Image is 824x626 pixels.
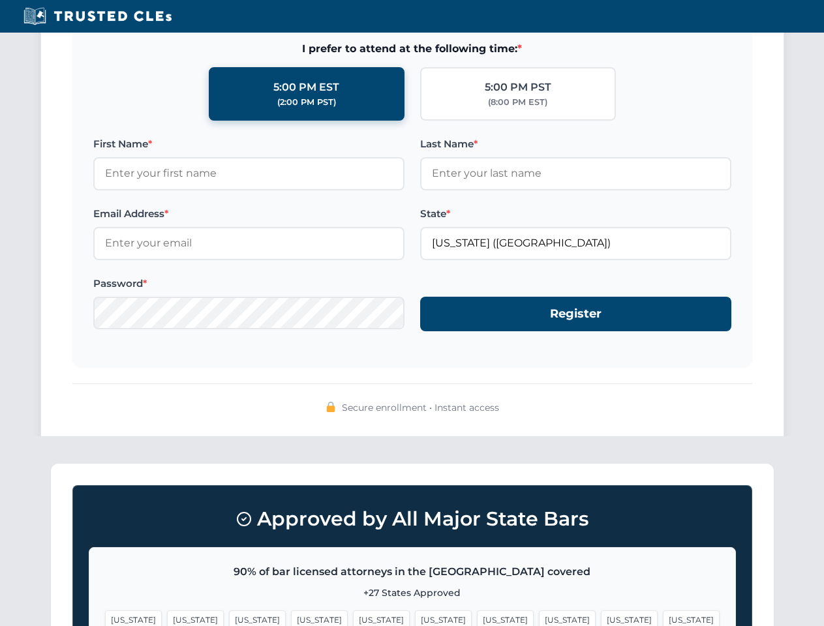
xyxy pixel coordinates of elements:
[420,157,731,190] input: Enter your last name
[105,563,720,580] p: 90% of bar licensed attorneys in the [GEOGRAPHIC_DATA] covered
[420,206,731,222] label: State
[93,227,404,260] input: Enter your email
[420,227,731,260] input: Florida (FL)
[326,402,336,412] img: 🔒
[89,501,736,537] h3: Approved by All Major State Bars
[93,276,404,291] label: Password
[420,297,731,331] button: Register
[93,206,404,222] label: Email Address
[342,400,499,415] span: Secure enrollment • Instant access
[488,96,547,109] div: (8:00 PM EST)
[420,136,731,152] label: Last Name
[93,40,731,57] span: I prefer to attend at the following time:
[277,96,336,109] div: (2:00 PM PST)
[485,79,551,96] div: 5:00 PM PST
[20,7,175,26] img: Trusted CLEs
[93,157,404,190] input: Enter your first name
[93,136,404,152] label: First Name
[273,79,339,96] div: 5:00 PM EST
[105,586,720,600] p: +27 States Approved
